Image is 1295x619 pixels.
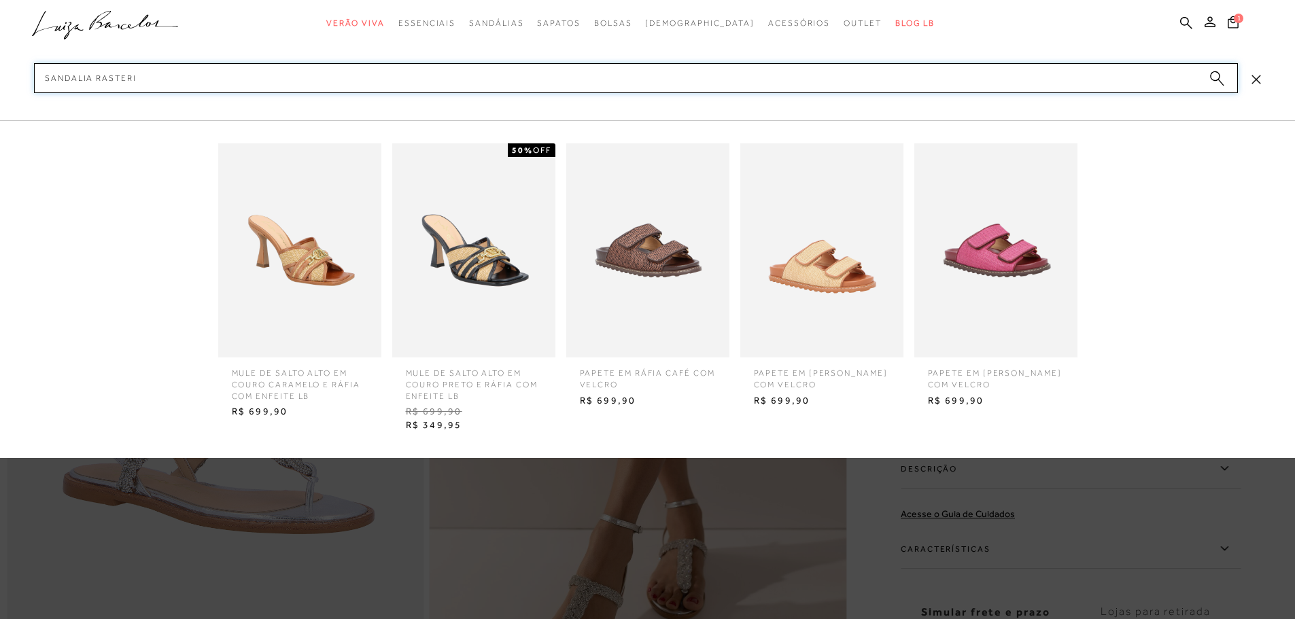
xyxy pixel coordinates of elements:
a: categoryNavScreenReaderText [469,11,523,36]
span: BLOG LB [895,18,935,28]
img: PAPETE EM RÁFIA CAFÉ COM VELCRO [566,143,729,357]
span: R$ 699,90 [918,391,1074,411]
a: categoryNavScreenReaderText [768,11,830,36]
a: categoryNavScreenReaderText [398,11,455,36]
a: categoryNavScreenReaderText [594,11,632,36]
a: MULE DE SALTO ALTO EM COURO PRETO E RÁFIA COM ENFEITE LB 50%OFF MULE DE SALTO ALTO EM COURO PRETO... [389,143,559,436]
span: R$ 699,90 [744,391,900,411]
span: MULE DE SALTO ALTO EM COURO PRETO E RÁFIA COM ENFEITE LB [396,357,552,402]
img: MULE DE SALTO ALTO EM COURO PRETO E RÁFIA COM ENFEITE LB [392,143,555,357]
span: R$ 699,90 [396,402,552,422]
span: Bolsas [594,18,632,28]
span: [DEMOGRAPHIC_DATA] [645,18,755,28]
a: BLOG LB [895,11,935,36]
span: R$ 699,90 [570,391,726,411]
img: MULE DE SALTO ALTO EM COURO CARAMELO E RÁFIA COM ENFEITE LB [218,143,381,357]
span: Essenciais [398,18,455,28]
span: PAPETE EM [PERSON_NAME] COM VELCRO [918,357,1074,391]
a: noSubCategoriesText [645,11,755,36]
span: Verão Viva [326,18,385,28]
a: MULE DE SALTO ALTO EM COURO CARAMELO E RÁFIA COM ENFEITE LB MULE DE SALTO ALTO EM COURO CARAMELO ... [215,143,385,422]
a: PAPETE EM RÁFIA MARSALA COM VELCRO PAPETE EM [PERSON_NAME] COM VELCRO R$ 699,90 [911,143,1081,410]
a: PAPETE EM RÁFIA CARAMELO COM VELCRO PAPETE EM [PERSON_NAME] COM VELCRO R$ 699,90 [737,143,907,410]
a: PAPETE EM RÁFIA CAFÉ COM VELCRO PAPETE EM RÁFIA CAFÉ COM VELCRO R$ 699,90 [563,143,733,410]
img: PAPETE EM RÁFIA MARSALA COM VELCRO [914,143,1077,357]
span: OFF [533,145,551,155]
a: categoryNavScreenReaderText [326,11,385,36]
span: Outlet [844,18,882,28]
span: MULE DE SALTO ALTO EM COURO CARAMELO E RÁFIA COM ENFEITE LB [222,357,378,402]
span: Sapatos [537,18,580,28]
span: 1 [1234,14,1243,23]
span: Sandálias [469,18,523,28]
span: R$ 699,90 [222,402,378,422]
a: categoryNavScreenReaderText [844,11,882,36]
span: PAPETE EM [PERSON_NAME] COM VELCRO [744,357,900,391]
button: 1 [1224,15,1243,33]
span: R$ 349,95 [396,415,552,436]
img: PAPETE EM RÁFIA CARAMELO COM VELCRO [740,143,903,357]
input: Buscar. [34,63,1238,93]
strong: 50% [512,145,533,155]
a: categoryNavScreenReaderText [537,11,580,36]
span: Acessórios [768,18,830,28]
span: PAPETE EM RÁFIA CAFÉ COM VELCRO [570,357,726,391]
